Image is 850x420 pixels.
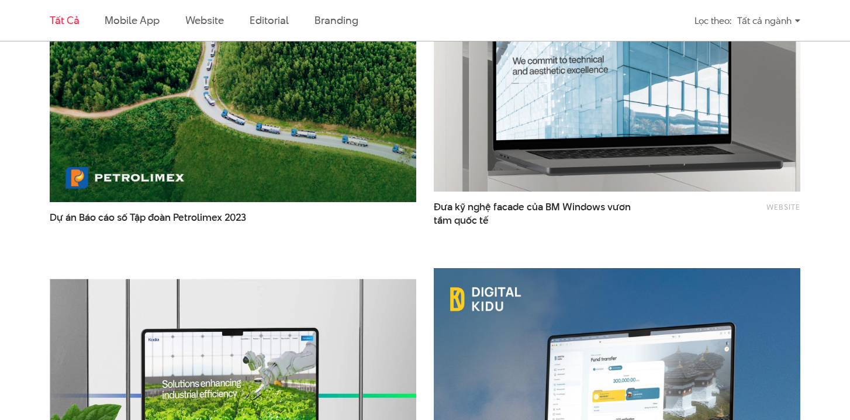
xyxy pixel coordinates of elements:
div: Tất cả ngành [737,11,800,31]
div: Lọc theo: [694,11,731,31]
span: Dự [50,210,63,224]
a: Website [766,202,800,212]
a: Đưa kỹ nghệ facade của BM Windows vươntầm quốc tế [434,200,635,227]
a: Mobile app [105,13,159,27]
span: Petrolimex [173,210,222,224]
span: Báo [79,210,96,224]
span: án [65,210,77,224]
span: Tập [130,210,146,224]
span: đoàn [148,210,171,224]
a: Editorial [250,13,289,27]
span: cáo [98,210,115,224]
a: Dự án Báo cáo số Tập đoàn Petrolimex 2023 [50,211,251,238]
span: số [117,210,127,224]
span: 2023 [224,210,246,224]
a: Branding [315,13,358,27]
span: Đưa kỹ nghệ facade của BM Windows vươn [434,200,635,227]
a: Website [185,13,224,27]
a: Tất cả [50,13,79,27]
span: tầm quốc tế [434,214,489,227]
